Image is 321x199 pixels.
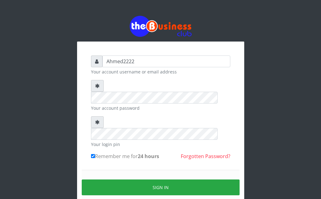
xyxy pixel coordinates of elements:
button: Sign in [82,179,240,195]
b: 24 hours [138,153,159,160]
small: Your login pin [91,141,230,148]
input: Username or email address [102,55,230,67]
a: Forgotten Password? [181,153,230,160]
label: Remember me for [91,153,159,160]
input: Remember me for24 hours [91,154,95,158]
small: Your account username or email address [91,69,230,75]
small: Your account password [91,105,230,111]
